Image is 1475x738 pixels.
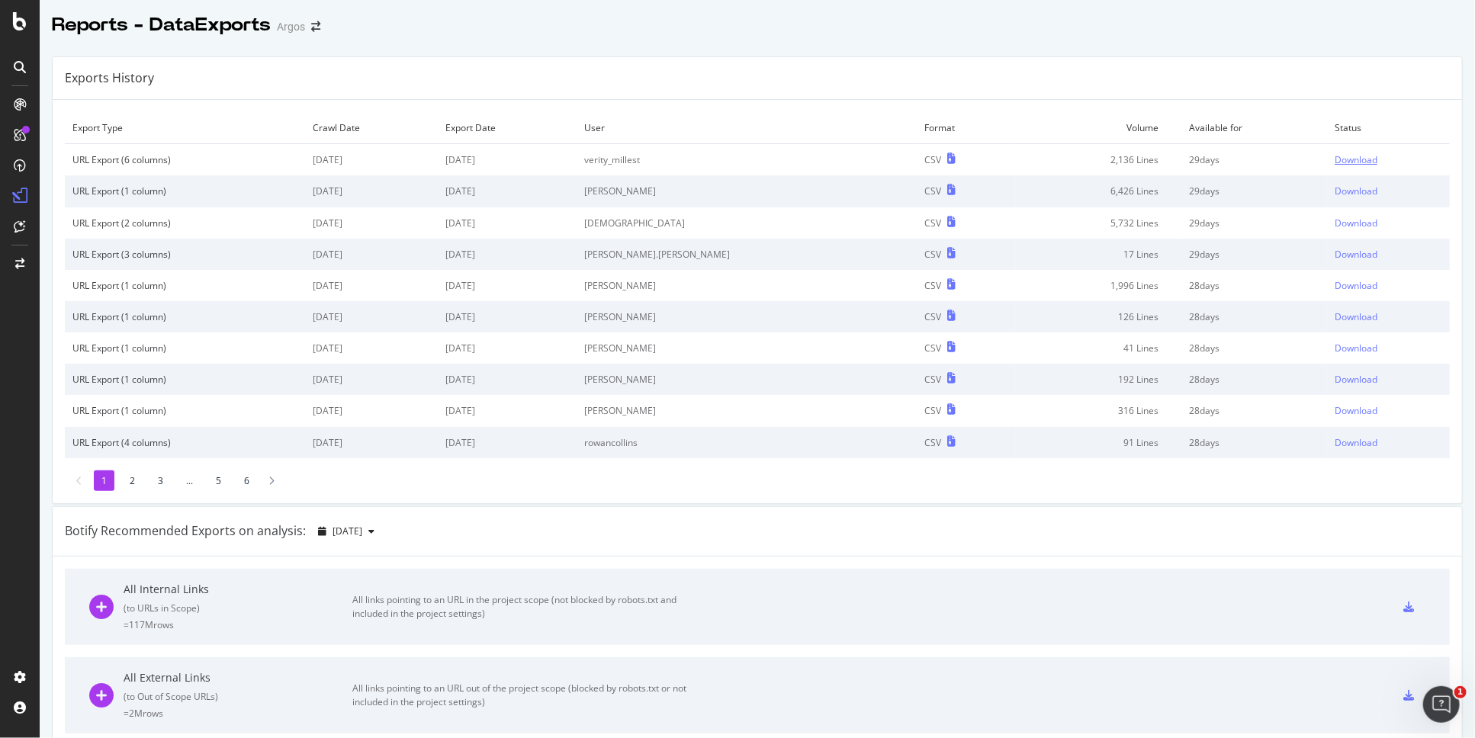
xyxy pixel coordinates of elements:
div: URL Export (4 columns) [72,436,297,449]
td: Volume [1016,112,1182,144]
div: = 2M rows [124,707,352,720]
td: Export Type [65,112,305,144]
li: 6 [236,470,257,491]
td: [DATE] [438,144,577,176]
li: 5 [208,470,229,491]
div: csv-export [1403,602,1414,612]
li: 2 [122,470,143,491]
div: CSV [925,248,942,261]
td: 28 days [1182,332,1327,364]
td: Format [917,112,1016,144]
td: Available for [1182,112,1327,144]
td: [DATE] [305,207,438,239]
div: Exports History [65,69,154,87]
a: Download [1335,342,1442,355]
a: Download [1335,279,1442,292]
td: [DATE] [305,427,438,458]
td: 6,426 Lines [1016,175,1182,207]
div: Download [1335,310,1377,323]
td: 28 days [1182,364,1327,395]
td: 28 days [1182,395,1327,426]
td: 41 Lines [1016,332,1182,364]
td: 17 Lines [1016,239,1182,270]
td: 91 Lines [1016,427,1182,458]
td: 316 Lines [1016,395,1182,426]
td: [DATE] [438,175,577,207]
td: 192 Lines [1016,364,1182,395]
iframe: Intercom live chat [1423,686,1460,723]
div: URL Export (2 columns) [72,217,297,229]
div: CSV [925,279,942,292]
div: Download [1335,373,1377,386]
div: Download [1335,217,1377,229]
div: arrow-right-arrow-left [311,21,320,32]
button: [DATE] [312,519,381,544]
td: [DATE] [305,270,438,301]
td: [PERSON_NAME] [577,301,917,332]
td: [DATE] [438,364,577,395]
div: All links pointing to an URL out of the project scope (blocked by robots.txt or not included in t... [352,682,696,709]
td: [DATE] [305,395,438,426]
td: [DATE] [305,175,438,207]
td: Export Date [438,112,577,144]
td: 126 Lines [1016,301,1182,332]
div: URL Export (1 column) [72,184,297,197]
td: [PERSON_NAME] [577,175,917,207]
td: 2,136 Lines [1016,144,1182,176]
div: URL Export (1 column) [72,279,297,292]
td: [DATE] [305,239,438,270]
div: URL Export (1 column) [72,342,297,355]
td: 28 days [1182,427,1327,458]
td: 29 days [1182,144,1327,176]
td: [DATE] [305,364,438,395]
td: [DATE] [438,395,577,426]
td: 28 days [1182,301,1327,332]
div: CSV [925,310,942,323]
div: CSV [925,342,942,355]
a: Download [1335,373,1442,386]
td: [DATE] [305,332,438,364]
a: Download [1335,184,1442,197]
div: ( to URLs in Scope ) [124,602,352,614]
td: Crawl Date [305,112,438,144]
div: CSV [925,217,942,229]
td: [PERSON_NAME] [577,395,917,426]
a: Download [1335,404,1442,417]
a: Download [1335,248,1442,261]
td: 29 days [1182,175,1327,207]
td: 28 days [1182,270,1327,301]
div: URL Export (1 column) [72,310,297,323]
a: Download [1335,310,1442,323]
div: ( to Out of Scope URLs ) [124,690,352,703]
td: [DATE] [438,301,577,332]
span: 1 [1454,686,1467,698]
div: URL Export (6 columns) [72,153,297,166]
td: [DATE] [438,207,577,239]
td: 1,996 Lines [1016,270,1182,301]
div: Download [1335,184,1377,197]
td: 5,732 Lines [1016,207,1182,239]
div: Download [1335,342,1377,355]
li: 1 [94,470,114,491]
td: verity_millest [577,144,917,176]
a: Download [1335,217,1442,229]
td: [PERSON_NAME] [577,270,917,301]
td: [PERSON_NAME] [577,364,917,395]
a: Download [1335,436,1442,449]
div: Reports - DataExports [52,12,271,38]
div: Download [1335,248,1377,261]
td: [DATE] [305,144,438,176]
td: [PERSON_NAME].[PERSON_NAME] [577,239,917,270]
div: All links pointing to an URL in the project scope (not blocked by robots.txt and included in the ... [352,593,696,621]
div: Download [1335,153,1377,166]
div: CSV [925,153,942,166]
div: csv-export [1403,690,1414,701]
div: URL Export (3 columns) [72,248,297,261]
div: Download [1335,404,1377,417]
div: All External Links [124,670,352,685]
td: [DATE] [438,427,577,458]
td: [PERSON_NAME] [577,332,917,364]
div: Download [1335,279,1377,292]
div: = 117M rows [124,618,352,631]
td: [DATE] [438,270,577,301]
